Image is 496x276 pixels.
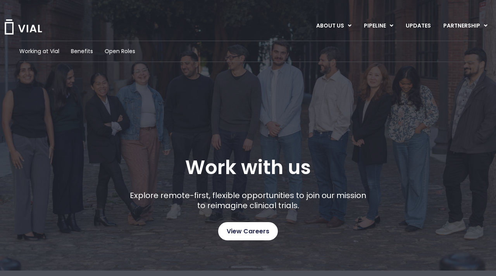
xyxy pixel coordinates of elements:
[127,190,369,210] p: Explore remote-first, flexible opportunities to join our mission to reimagine clinical trials.
[4,19,43,34] img: Vial Logo
[310,19,357,33] a: ABOUT USMenu Toggle
[71,47,93,55] a: Benefits
[19,47,59,55] a: Working at Vial
[358,19,399,33] a: PIPELINEMenu Toggle
[105,47,135,55] a: Open Roles
[227,226,269,236] span: View Careers
[400,19,437,33] a: UPDATES
[437,19,494,33] a: PARTNERSHIPMenu Toggle
[218,222,278,240] a: View Careers
[185,156,311,179] h1: Work with us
